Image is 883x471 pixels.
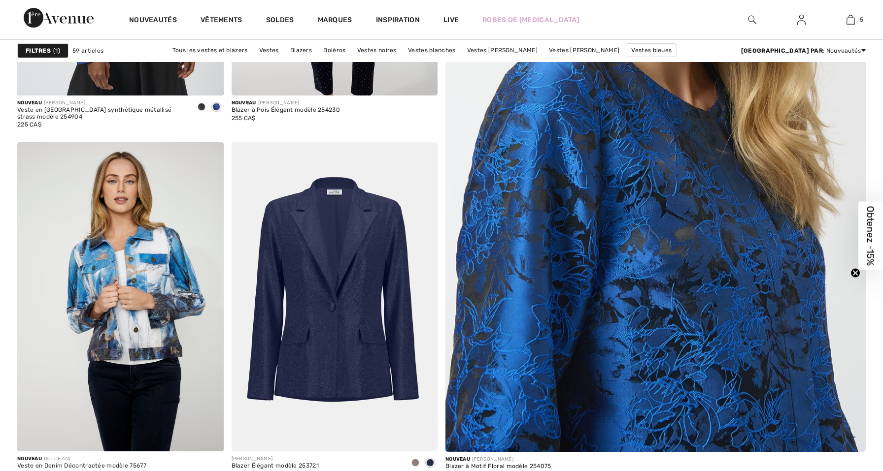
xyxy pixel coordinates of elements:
[865,206,877,265] span: Obtenez -15%
[318,16,352,26] a: Marques
[741,46,866,55] div: : Nouveautés
[24,8,94,28] img: 1ère Avenue
[232,463,319,470] div: Blazer Élégant modèle 253721
[748,14,756,26] img: recherche
[232,142,438,451] img: Blazer Élégant modèle 253721. Bleu Marine
[826,14,875,26] a: 5
[443,15,459,25] a: Live
[352,44,402,57] a: Vestes noires
[544,44,624,57] a: Vestes [PERSON_NAME]
[17,121,41,128] span: 225 CA$
[129,16,177,26] a: Nouveautés
[482,15,579,25] a: Robes de [MEDICAL_DATA]
[741,47,823,54] strong: [GEOGRAPHIC_DATA] par
[445,456,470,462] span: Nouveau
[266,16,294,26] a: Soldes
[403,44,461,57] a: Vestes blanches
[17,99,186,107] div: [PERSON_NAME]
[445,456,551,463] div: [PERSON_NAME]
[789,14,814,26] a: Se connecter
[209,99,224,116] div: Royal Sapphire 163
[232,107,340,114] div: Blazer à Pois Élégant modèle 254230
[860,15,863,24] span: 5
[462,44,543,57] a: Vestes [PERSON_NAME]
[17,107,186,121] div: Veste en [GEOGRAPHIC_DATA] synthétique métallisé strass modèle 254904
[820,397,873,422] iframe: Ouvre un widget dans lequel vous pouvez trouver plus d’informations
[797,14,806,26] img: Mes infos
[232,115,256,122] span: 255 CA$
[201,16,242,26] a: Vêtements
[376,16,420,26] span: Inspiration
[72,46,103,55] span: 59 articles
[17,455,146,463] div: DOLCEZZA
[445,463,551,470] div: Blazer à Motif Floral modèle 254075
[858,201,883,270] div: Obtenez -15%Close teaser
[17,142,224,451] img: Veste en Denim Décontractée modèle 75677. As sample
[626,43,677,57] a: Vestes bleues
[26,46,51,55] strong: Filtres
[254,44,284,57] a: Vestes
[17,100,42,106] span: Nouveau
[232,99,340,107] div: [PERSON_NAME]
[318,44,350,57] a: Boléros
[232,455,319,463] div: [PERSON_NAME]
[17,463,146,470] div: Veste en Denim Décontractée modèle 75677
[285,44,317,57] a: Blazers
[232,100,256,106] span: Nouveau
[847,14,855,26] img: Mon panier
[194,99,209,116] div: Black
[53,46,60,55] span: 1
[847,433,855,441] img: plus_v2.svg
[850,268,860,278] button: Close teaser
[17,456,42,462] span: Nouveau
[168,44,253,57] a: Tous les vestes et blazers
